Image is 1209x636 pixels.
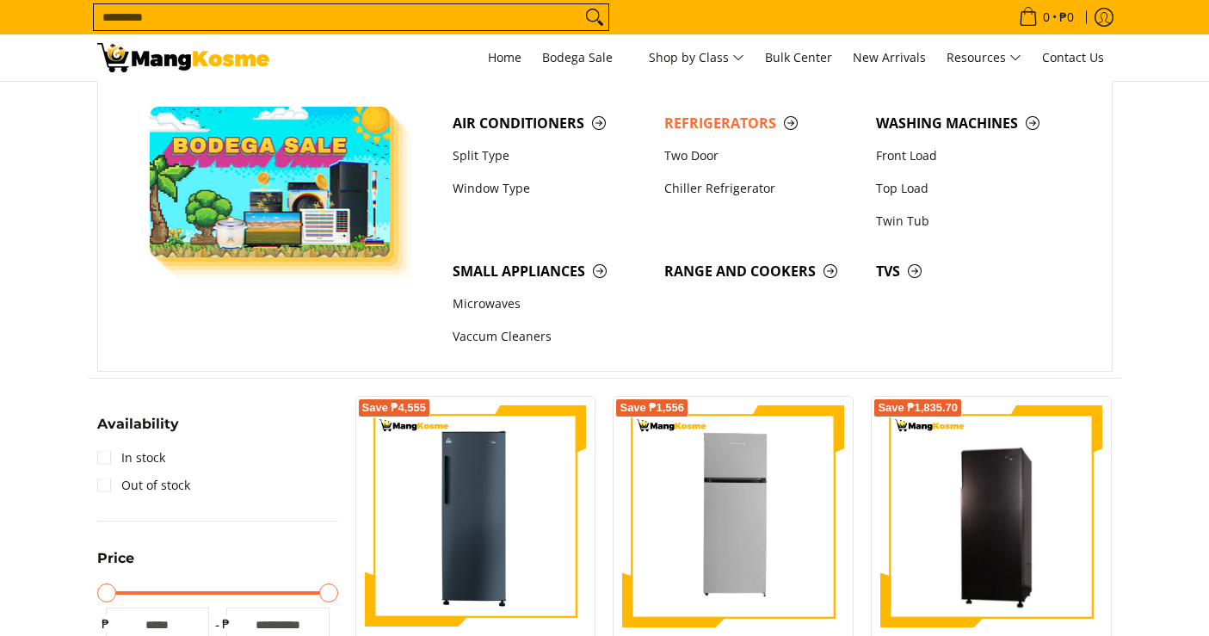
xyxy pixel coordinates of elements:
[876,261,1070,282] span: TVs
[656,139,867,172] a: Two Door
[1042,49,1104,65] span: Contact Us
[1033,34,1113,81] a: Contact Us
[656,255,867,287] a: Range and Cookers
[150,107,391,257] img: Bodega Sale
[1057,11,1076,23] span: ₱0
[97,417,179,444] summary: Open
[649,47,744,69] span: Shop by Class
[97,444,165,472] a: In stock
[365,405,587,627] img: Condura 7.0 Cu. Ft. Upright Freezer Inverter Refrigerator, CUF700MNi (Class A)
[453,113,647,134] span: Air Conditioners
[620,403,684,413] span: Save ₱1,556
[1040,11,1052,23] span: 0
[534,34,637,81] a: Bodega Sale
[97,417,179,431] span: Availability
[876,113,1070,134] span: Washing Machines
[622,405,844,627] img: Kelvinator 7.3 Cu.Ft. Direct Cool KLC Manual Defrost Standard Refrigerator (Silver) (Class A)
[479,34,530,81] a: Home
[444,255,656,287] a: Small Appliances
[640,34,753,81] a: Shop by Class
[218,615,235,633] span: ₱
[867,255,1079,287] a: TVs
[867,107,1079,139] a: Washing Machines
[947,47,1021,69] span: Resources
[444,321,656,354] a: Vaccum Cleaners
[853,49,926,65] span: New Arrivals
[444,107,656,139] a: Air Conditioners
[362,403,427,413] span: Save ₱4,555
[867,205,1079,238] a: Twin Tub
[97,615,114,633] span: ₱
[97,552,134,565] span: Price
[867,172,1079,205] a: Top Load
[444,172,656,205] a: Window Type
[756,34,841,81] a: Bulk Center
[287,34,1113,81] nav: Main Menu
[656,172,867,205] a: Chiller Refrigerator
[765,49,832,65] span: Bulk Center
[880,408,1102,625] img: Condura 7.3 Cu. Ft. Single Door - Direct Cool Inverter Refrigerator, CSD700SAi (Class A)
[844,34,935,81] a: New Arrivals
[938,34,1030,81] a: Resources
[867,139,1079,172] a: Front Load
[488,49,521,65] span: Home
[1014,8,1079,27] span: •
[97,43,269,72] img: Bodega Sale Refrigerator l Mang Kosme: Home Appliances Warehouse Sale
[664,113,859,134] span: Refrigerators
[444,288,656,321] a: Microwaves
[453,261,647,282] span: Small Appliances
[581,4,608,30] button: Search
[444,139,656,172] a: Split Type
[97,472,190,499] a: Out of stock
[878,403,958,413] span: Save ₱1,835.70
[542,47,628,69] span: Bodega Sale
[97,552,134,578] summary: Open
[664,261,859,282] span: Range and Cookers
[656,107,867,139] a: Refrigerators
